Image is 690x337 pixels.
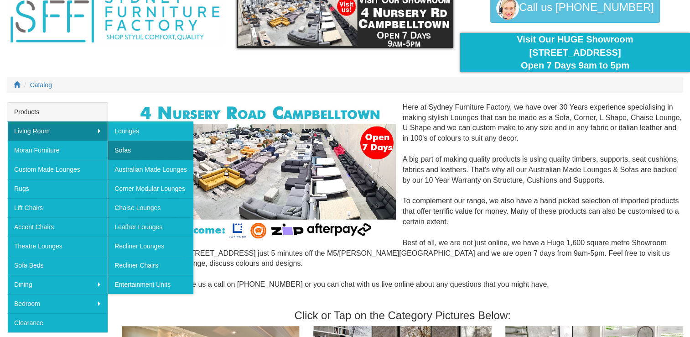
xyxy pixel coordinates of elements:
[108,256,193,275] a: Recliner Chairs
[7,103,108,121] div: Products
[7,141,108,160] a: Moran Furniture
[108,275,193,294] a: Entertainment Units
[7,217,108,237] a: Accent Chairs
[122,102,683,300] div: Here at Sydney Furniture Factory, we have over 30 Years experience specialising in making stylish...
[7,256,108,275] a: Sofa Beds
[467,33,683,72] div: Visit Our HUGE Showroom [STREET_ADDRESS] Open 7 Days 9am to 5pm
[7,198,108,217] a: Lift Chairs
[108,141,193,160] a: Sofas
[122,310,683,321] h3: Click or Tap on the Category Pictures Below:
[7,275,108,294] a: Dining
[7,160,108,179] a: Custom Made Lounges
[30,81,52,89] a: Catalog
[7,313,108,332] a: Clearance
[7,121,108,141] a: Living Room
[108,198,193,217] a: Chaise Lounges
[7,179,108,198] a: Rugs
[7,237,108,256] a: Theatre Lounges
[108,121,193,141] a: Lounges
[129,102,395,241] img: Corner Modular Lounges
[7,294,108,313] a: Bedroom
[108,160,193,179] a: Australian Made Lounges
[108,237,193,256] a: Recliner Lounges
[108,179,193,198] a: Corner Modular Lounges
[108,217,193,237] a: Leather Lounges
